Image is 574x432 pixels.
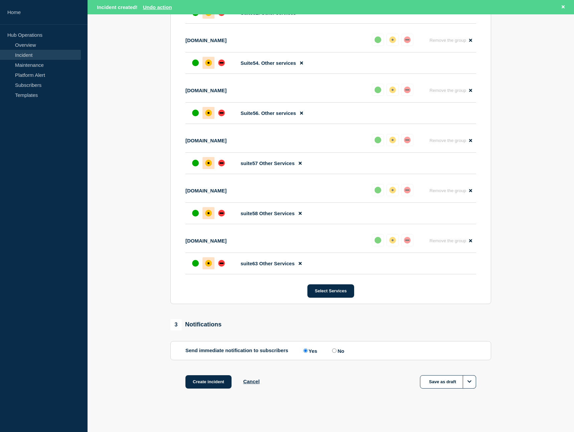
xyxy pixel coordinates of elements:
[372,34,384,46] button: up
[192,59,199,66] div: up
[375,137,381,143] div: up
[185,347,288,354] p: Send immediate notification to subscribers
[218,210,225,217] div: down
[375,187,381,193] div: up
[218,160,225,166] div: down
[192,210,199,217] div: up
[332,348,336,353] input: No
[185,375,232,389] button: Create incident
[185,88,227,93] p: [DOMAIN_NAME]
[372,84,384,96] button: up
[218,59,225,66] div: down
[192,260,199,267] div: up
[401,84,413,96] button: down
[401,34,413,46] button: down
[205,160,212,166] div: affected
[387,234,399,246] button: affected
[218,260,225,267] div: down
[389,87,396,93] div: affected
[185,138,227,143] p: [DOMAIN_NAME]
[429,88,466,93] span: Remove the group
[372,234,384,246] button: up
[425,134,476,147] button: Remove the group
[387,84,399,96] button: affected
[192,110,199,116] div: up
[404,137,411,143] div: down
[425,184,476,197] button: Remove the group
[241,110,296,116] span: Suite56. Other services
[463,375,476,389] button: Options
[375,237,381,244] div: up
[372,134,384,146] button: up
[185,347,476,354] div: Send immediate notification to subscribers
[307,284,354,298] button: Select Services
[425,34,476,47] button: Remove the group
[185,238,227,244] p: [DOMAIN_NAME]
[429,188,466,193] span: Remove the group
[303,348,308,353] input: Yes
[372,184,384,196] button: up
[401,184,413,196] button: down
[241,261,295,266] span: suite63 Other Services
[205,210,212,217] div: affected
[375,87,381,93] div: up
[375,36,381,43] div: up
[218,110,225,116] div: down
[241,210,295,216] span: suite58 Other Services
[429,238,466,243] span: Remove the group
[241,160,295,166] span: suite57 Other Services
[404,187,411,193] div: down
[170,319,182,330] span: 3
[302,347,317,354] label: Yes
[185,37,227,43] p: [DOMAIN_NAME]
[429,38,466,43] span: Remove the group
[387,34,399,46] button: affected
[425,234,476,247] button: Remove the group
[143,4,172,10] button: Undo action
[185,188,227,193] p: [DOMAIN_NAME]
[420,375,476,389] button: Save as draft
[404,36,411,43] div: down
[389,187,396,193] div: affected
[330,347,344,354] label: No
[241,60,296,66] span: Suite54. Other services
[192,160,199,166] div: up
[389,137,396,143] div: affected
[243,379,260,384] button: Cancel
[205,260,212,267] div: affected
[401,234,413,246] button: down
[389,36,396,43] div: affected
[429,138,466,143] span: Remove the group
[387,184,399,196] button: affected
[389,237,396,244] div: affected
[170,319,222,330] div: Notifications
[205,59,212,66] div: affected
[425,84,476,97] button: Remove the group
[404,87,411,93] div: down
[404,237,411,244] div: down
[97,4,138,10] span: Incident created!
[205,110,212,116] div: affected
[401,134,413,146] button: down
[387,134,399,146] button: affected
